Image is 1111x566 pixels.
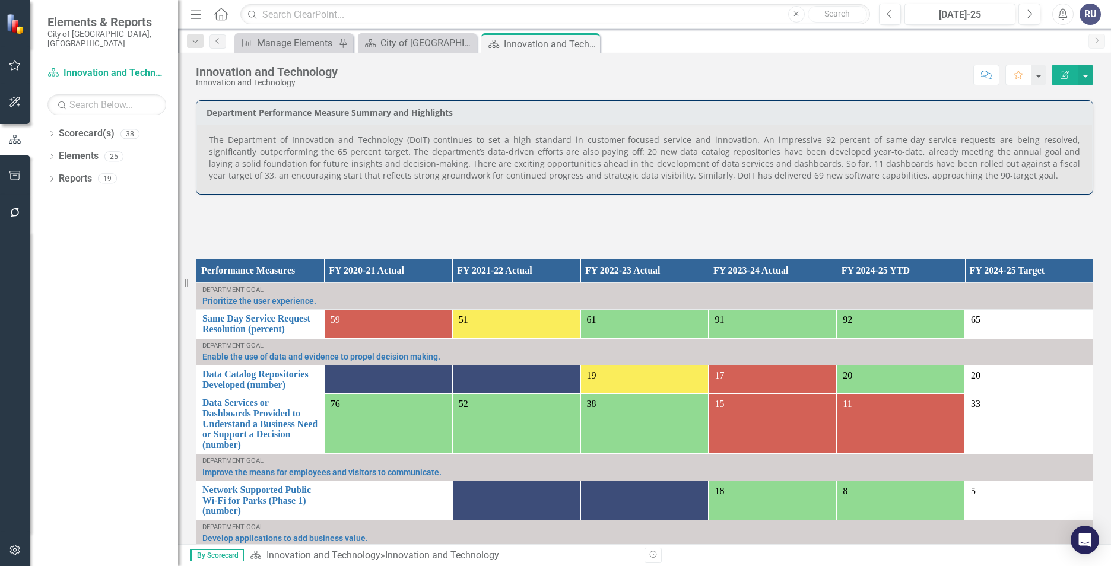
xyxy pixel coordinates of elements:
[196,394,325,454] td: Double-Click to Edit Right Click for Context Menu
[59,127,115,141] a: Scorecard(s)
[196,520,1093,547] td: Double-Click to Edit Right Click for Context Menu
[209,134,1080,182] p: The Department of Innovation and Technology (DoIT) continues to set a high standard in customer-f...
[202,457,1087,465] div: Department Goal
[971,399,980,409] span: 33
[202,398,318,450] a: Data Services or Dashboards Provided to Understand a Business Need or Support a Decision (number)
[715,399,724,409] span: 15
[202,468,1087,477] a: Improve the means for employees and visitors to communicate.
[59,172,92,186] a: Reports
[909,8,1011,22] div: [DATE]-25
[843,486,847,496] span: 8
[331,314,340,325] span: 59
[47,29,166,49] small: City of [GEOGRAPHIC_DATA], [GEOGRAPHIC_DATA]
[196,78,338,87] div: Innovation and Technology
[380,36,474,50] div: City of [GEOGRAPHIC_DATA]
[587,370,596,380] span: 19
[207,108,1087,117] h3: Department Performance Measure Summary and Highlights
[190,549,244,561] span: By Scorecard
[202,342,1087,349] div: Department Goal
[202,524,1087,531] div: Department Goal
[587,399,596,409] span: 38
[104,151,123,161] div: 25
[59,150,99,163] a: Elements
[196,365,325,394] td: Double-Click to Edit Right Click for Context Menu
[587,314,596,325] span: 61
[196,481,325,520] td: Double-Click to Edit Right Click for Context Menu
[196,310,325,338] td: Double-Click to Edit Right Click for Context Menu
[202,287,1087,294] div: Department Goal
[715,486,724,496] span: 18
[1071,526,1099,554] div: Open Intercom Messenger
[971,486,976,496] span: 5
[361,36,474,50] a: City of [GEOGRAPHIC_DATA]
[843,399,852,409] span: 11
[843,370,852,380] span: 20
[965,365,1093,394] td: Double-Click to Edit
[237,36,335,50] a: Manage Elements
[843,314,852,325] span: 92
[715,370,724,380] span: 17
[202,485,318,516] a: Network Supported Public Wi-Fi for Parks (Phase 1) (number)
[459,399,468,409] span: 52
[47,66,166,80] a: Innovation and Technology
[202,369,318,390] a: Data Catalog Repositories Developed (number)
[196,454,1093,481] td: Double-Click to Edit Right Click for Context Menu
[965,394,1093,454] td: Double-Click to Edit
[202,313,318,334] a: Same Day Service Request Resolution (percent)
[965,481,1093,520] td: Double-Click to Edit
[6,14,27,34] img: ClearPoint Strategy
[266,549,380,561] a: Innovation and Technology
[715,314,724,325] span: 91
[250,549,636,562] div: »
[1080,4,1101,25] button: RU
[120,129,139,139] div: 38
[257,36,335,50] div: Manage Elements
[202,352,1087,361] a: Enable the use of data and evidence to propel decision making.
[331,399,340,409] span: 76
[971,314,980,325] span: 65
[47,15,166,29] span: Elements & Reports
[459,314,468,325] span: 51
[808,6,867,23] button: Search
[240,4,870,25] input: Search ClearPoint...
[965,310,1093,338] td: Double-Click to Edit
[196,282,1093,310] td: Double-Click to Edit Right Click for Context Menu
[196,338,1093,365] td: Double-Click to Edit Right Click for Context Menu
[196,65,338,78] div: Innovation and Technology
[47,94,166,115] input: Search Below...
[202,297,1087,306] a: Prioritize the user experience.
[824,9,850,18] span: Search
[98,174,117,184] div: 19
[971,370,980,380] span: 20
[904,4,1015,25] button: [DATE]-25
[202,534,1087,543] a: Develop applications to add business value.
[385,549,499,561] div: Innovation and Technology
[504,37,597,52] div: Innovation and Technology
